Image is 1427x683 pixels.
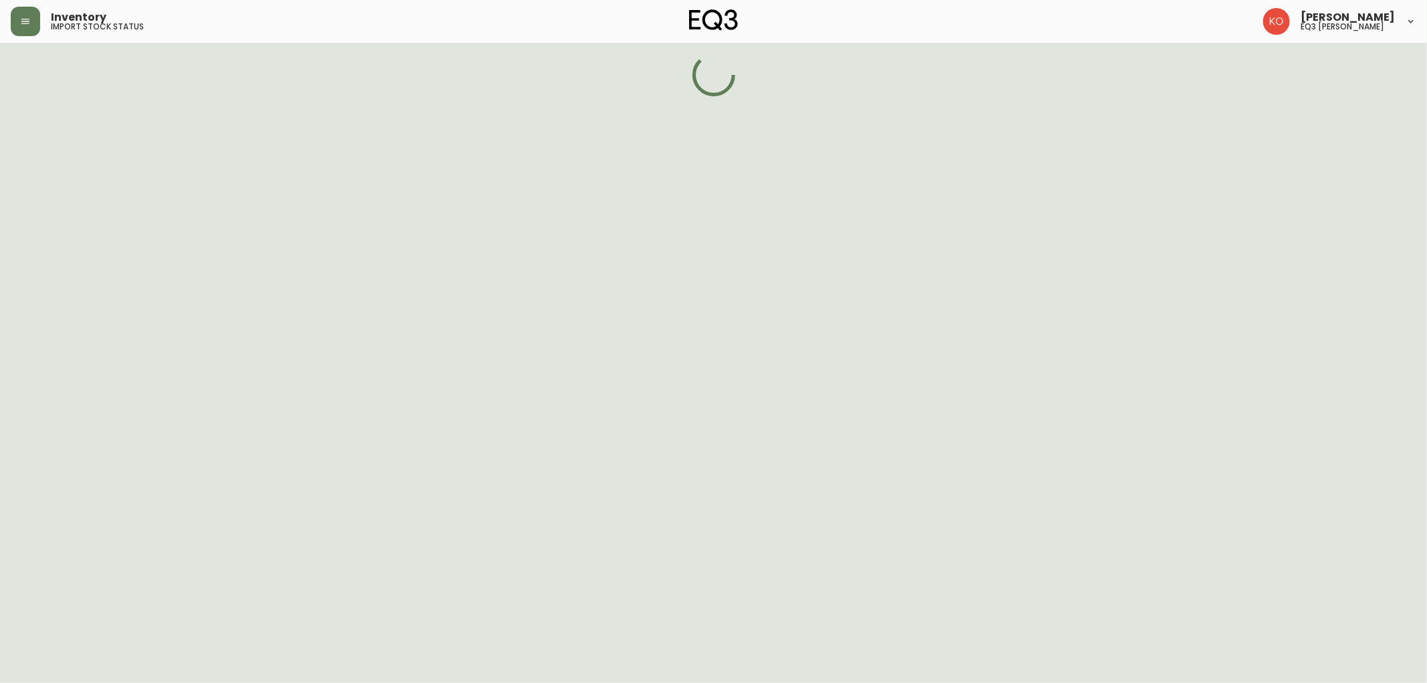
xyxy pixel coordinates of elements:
img: 9beb5e5239b23ed26e0d832b1b8f6f2a [1263,8,1290,35]
span: Inventory [51,12,106,23]
div: Palm sectionelle 5 places avec méridienne droitière sans dossier [40,55,185,106]
img: logo [689,9,739,31]
span: [PERSON_NAME] [1301,12,1395,23]
h5: import stock status [51,23,144,31]
h5: eq3 [PERSON_NAME] [1301,23,1384,31]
